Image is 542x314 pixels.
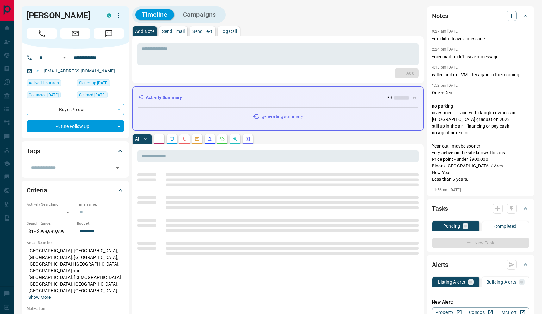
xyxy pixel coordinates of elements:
[432,83,459,88] p: 1:52 pm [DATE]
[432,260,448,270] h2: Alerts
[113,164,122,173] button: Open
[35,69,39,73] svg: Email Verified
[27,202,74,207] p: Actively Searching:
[27,183,124,198] div: Criteria
[77,221,124,226] p: Budget:
[192,29,213,34] p: Send Text
[162,29,185,34] p: Send Email
[169,136,174,141] svg: Lead Browsing Activity
[27,226,74,237] p: $1 - $999,999,999
[146,94,182,101] p: Activity Summary
[27,246,124,303] p: [GEOGRAPHIC_DATA], [GEOGRAPHIC_DATA], [GEOGRAPHIC_DATA], [GEOGRAPHIC_DATA], [GEOGRAPHIC_DATA] | [...
[27,185,47,195] h2: Criteria
[432,47,459,52] p: 2:24 pm [DATE]
[79,92,105,98] span: Claimed [DATE]
[135,137,140,141] p: All
[486,280,516,284] p: Building Alerts
[138,92,418,104] div: Activity Summary
[432,65,459,70] p: 4:15 pm [DATE]
[60,28,90,39] span: Email
[79,80,108,86] span: Signed up [DATE]
[27,79,74,88] div: Tue Oct 14 2025
[28,294,51,301] button: Show More
[432,257,529,272] div: Alerts
[432,11,448,21] h2: Notes
[77,79,124,88] div: Thu Apr 30 2015
[27,120,124,132] div: Future Follow Up
[27,240,124,246] p: Areas Searched:
[262,113,303,120] p: generating summary
[29,80,59,86] span: Active 1 hour ago
[27,91,74,100] div: Thu Feb 27 2025
[94,28,124,39] span: Message
[432,204,448,214] h2: Tasks
[245,136,250,141] svg: Agent Actions
[61,54,68,61] button: Open
[27,143,124,159] div: Tags
[432,8,529,23] div: Notes
[233,136,238,141] svg: Opportunities
[432,299,529,305] p: New Alert:
[220,29,237,34] p: Log Call
[27,10,97,21] h1: [PERSON_NAME]
[27,221,74,226] p: Search Range:
[27,104,124,115] div: Buyer , Precon
[432,90,529,183] p: One + Den - no parking investment - living with daughter who is in [GEOGRAPHIC_DATA] graduation 2...
[432,72,529,78] p: called and got VM - Try again in the morning.
[182,136,187,141] svg: Calls
[29,92,59,98] span: Contacted [DATE]
[135,9,174,20] button: Timeline
[432,35,529,42] p: vm -didn't leave a message
[432,188,461,192] p: 11:56 am [DATE]
[157,136,162,141] svg: Notes
[432,53,529,60] p: voicemail - didn't leave a message
[207,136,212,141] svg: Listing Alerts
[438,280,465,284] p: Listing Alerts
[44,68,115,73] a: [EMAIL_ADDRESS][DOMAIN_NAME]
[494,224,517,229] p: Completed
[135,29,154,34] p: Add Note
[107,13,111,18] div: condos.ca
[443,224,460,228] p: Pending
[77,202,124,207] p: Timeframe:
[195,136,200,141] svg: Emails
[220,136,225,141] svg: Requests
[77,91,124,100] div: Thu Jul 27 2023
[432,29,459,34] p: 9:27 am [DATE]
[432,201,529,216] div: Tasks
[27,28,57,39] span: Call
[27,146,40,156] h2: Tags
[177,9,222,20] button: Campaigns
[27,306,124,311] p: Motivation:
